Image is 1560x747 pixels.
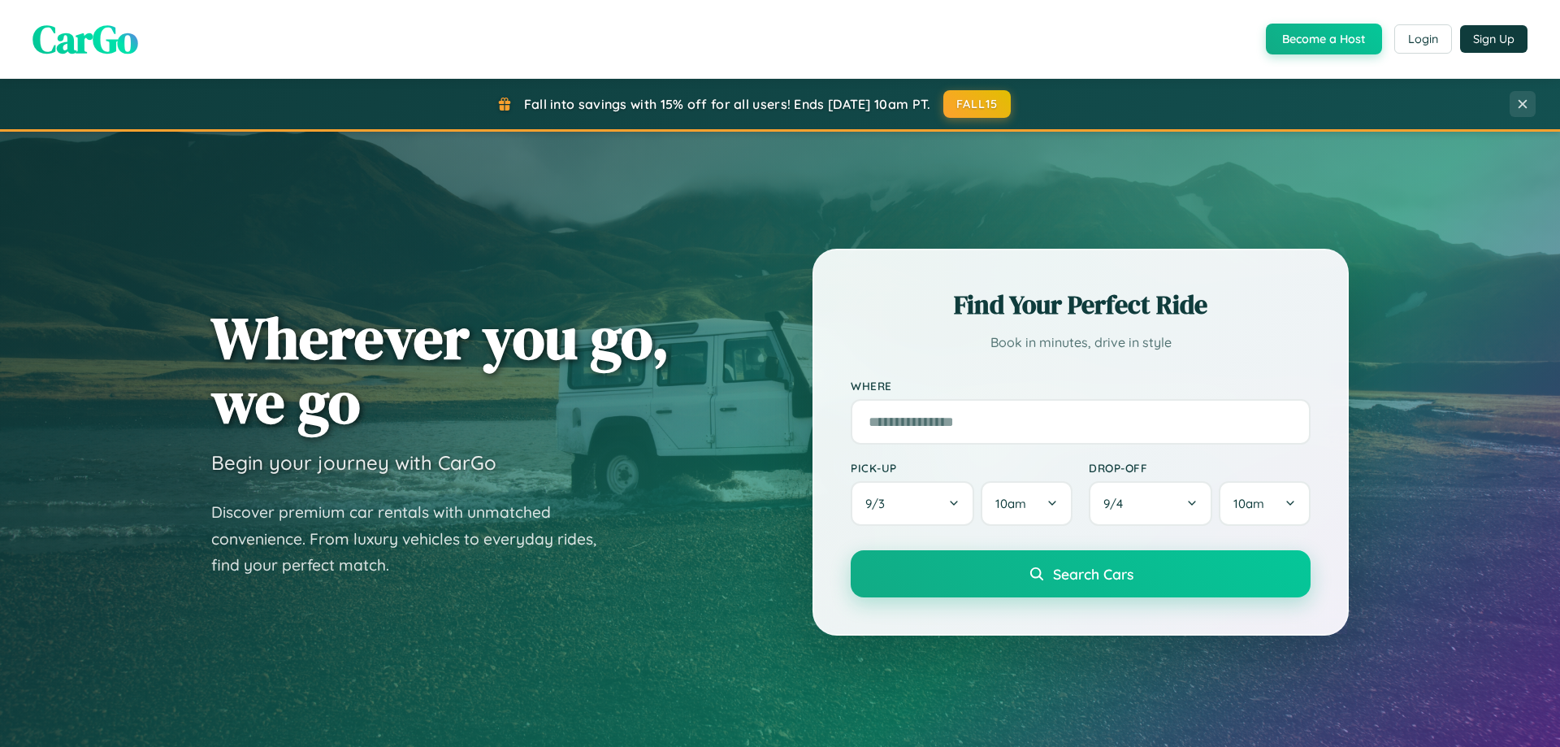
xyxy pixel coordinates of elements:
[1089,461,1311,475] label: Drop-off
[1219,481,1311,526] button: 10am
[851,481,974,526] button: 9/3
[995,496,1026,511] span: 10am
[865,496,893,511] span: 9 / 3
[851,379,1311,393] label: Where
[1053,565,1133,583] span: Search Cars
[851,287,1311,323] h2: Find Your Perfect Ride
[524,96,931,112] span: Fall into savings with 15% off for all users! Ends [DATE] 10am PT.
[211,499,617,579] p: Discover premium car rentals with unmatched convenience. From luxury vehicles to everyday rides, ...
[1233,496,1264,511] span: 10am
[1089,481,1212,526] button: 9/4
[943,90,1012,118] button: FALL15
[1266,24,1382,54] button: Become a Host
[1103,496,1131,511] span: 9 / 4
[981,481,1072,526] button: 10am
[1394,24,1452,54] button: Login
[32,12,138,66] span: CarGo
[851,461,1072,475] label: Pick-up
[211,450,496,475] h3: Begin your journey with CarGo
[851,550,1311,597] button: Search Cars
[1460,25,1527,53] button: Sign Up
[851,331,1311,354] p: Book in minutes, drive in style
[211,306,669,434] h1: Wherever you go, we go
